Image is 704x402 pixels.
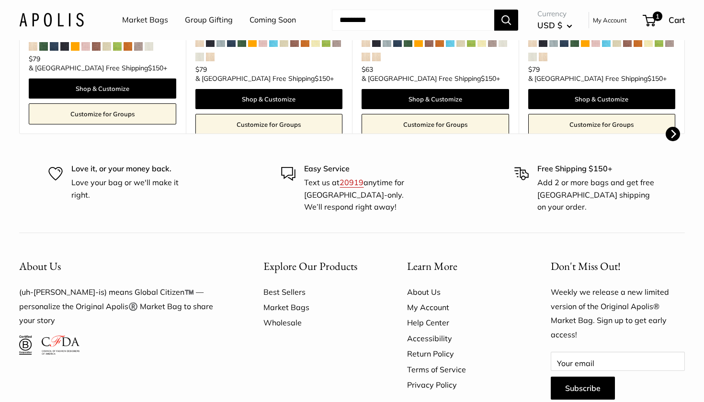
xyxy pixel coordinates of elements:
span: Learn More [407,259,457,273]
span: Currency [537,7,572,21]
a: 1 Cart [644,12,685,28]
p: Easy Service [304,163,422,175]
a: Market Bags [122,13,168,27]
button: Learn More [407,257,517,276]
span: $150 [315,74,330,83]
img: Certified B Corporation [19,335,32,355]
a: My Account [593,14,627,26]
p: Don't Miss Out! [551,257,685,276]
span: USD $ [537,20,562,30]
button: Search [494,10,518,31]
button: USD $ [537,18,572,33]
p: (uh-[PERSON_NAME]-is) means Global Citizen™️ — personalize the Original Apolis®️ Market Bag to sh... [19,285,230,328]
a: 20919 [340,178,363,187]
p: Add 2 or more bags and get free [GEOGRAPHIC_DATA] shipping on your order. [537,177,656,213]
a: Wholesale [263,315,374,330]
p: Free Shipping $150+ [537,163,656,175]
p: Love your bag or we'll make it right. [71,177,190,201]
a: Privacy Policy [407,377,517,392]
span: $79 [29,55,40,63]
a: Return Policy [407,346,517,361]
button: About Us [19,257,230,276]
span: About Us [19,259,61,273]
span: Cart [669,15,685,25]
button: Next [666,127,680,141]
span: $79 [195,65,207,74]
a: Customize for Groups [362,114,509,135]
a: My Account [407,300,517,315]
input: Search... [332,10,494,31]
a: Market Bags [263,300,374,315]
span: $150 [647,74,663,83]
span: $79 [528,65,540,74]
button: Subscribe [551,377,615,400]
a: Customize for Groups [195,114,343,135]
a: Customize for Groups [29,103,176,124]
a: Shop & Customize [362,89,509,109]
span: & [GEOGRAPHIC_DATA] Free Shipping + [29,65,167,71]
a: Accessibility [407,331,517,346]
a: Best Sellers [263,284,374,300]
a: Coming Soon [250,13,296,27]
p: Weekly we release a new limited version of the Original Apolis® Market Bag. Sign up to get early ... [551,285,685,343]
span: $63 [362,65,373,74]
img: Apolis [19,13,84,27]
span: & [GEOGRAPHIC_DATA] Free Shipping + [528,75,667,82]
span: & [GEOGRAPHIC_DATA] Free Shipping + [195,75,334,82]
a: About Us [407,284,517,300]
a: Terms of Service [407,362,517,377]
button: Explore Our Products [263,257,374,276]
p: Text us at anytime for [GEOGRAPHIC_DATA]-only. We’ll respond right away! [304,177,422,213]
span: 1 [653,11,662,21]
span: Explore Our Products [263,259,357,273]
a: Customize for Groups [528,114,676,135]
img: Council of Fashion Designers of America Member [42,335,79,355]
a: Help Center [407,315,517,330]
span: $150 [481,74,496,83]
a: Shop & Customize [528,89,676,109]
a: Shop & Customize [195,89,343,109]
span: & [GEOGRAPHIC_DATA] Free Shipping + [362,75,500,82]
span: $150 [148,64,163,72]
p: Love it, or your money back. [71,163,190,175]
a: Shop & Customize [29,78,176,99]
a: Group Gifting [185,13,233,27]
